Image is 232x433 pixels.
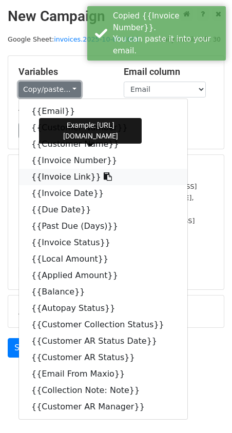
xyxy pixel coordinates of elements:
a: {{Past Due (Days)}} [19,218,187,234]
a: {{Customer Number}} [19,120,187,136]
a: {{Customer Collection Status}} [19,317,187,333]
iframe: Chat Widget [181,384,232,433]
h5: Email column [124,66,214,77]
a: Copy/paste... [18,82,81,97]
a: {{Due Date}} [19,202,187,218]
a: invoices.2025-10-07.1651 [54,35,140,43]
a: {{Autopay Status}} [19,300,187,317]
a: {{Applied Amount}} [19,267,187,284]
a: {{Email From Maxio}} [19,366,187,382]
h2: New Campaign [8,8,224,25]
a: {{Local Amount}} [19,251,187,267]
a: {{Customer Name}} [19,136,187,152]
a: {{Invoice Number}} [19,152,187,169]
div: Copied {{Invoice Number}}. You can paste it into your email. [113,10,222,56]
a: {{Customer AR Manager}} [19,399,187,415]
a: {{Invoice Status}} [19,234,187,251]
a: {{Email}} [19,103,187,120]
h5: Variables [18,66,108,77]
a: {{Invoice Date}} [19,185,187,202]
a: Send [8,338,42,358]
a: {{Customer AR Status}} [19,349,187,366]
div: Example: [URL][DOMAIN_NAME] [39,118,142,144]
a: {{Customer AR Status Date}} [19,333,187,349]
a: {{Balance}} [19,284,187,300]
a: {{Collection Note: Note}} [19,382,187,399]
a: {{Invoice Link}} [19,169,187,185]
small: Google Sheet: [8,35,140,43]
